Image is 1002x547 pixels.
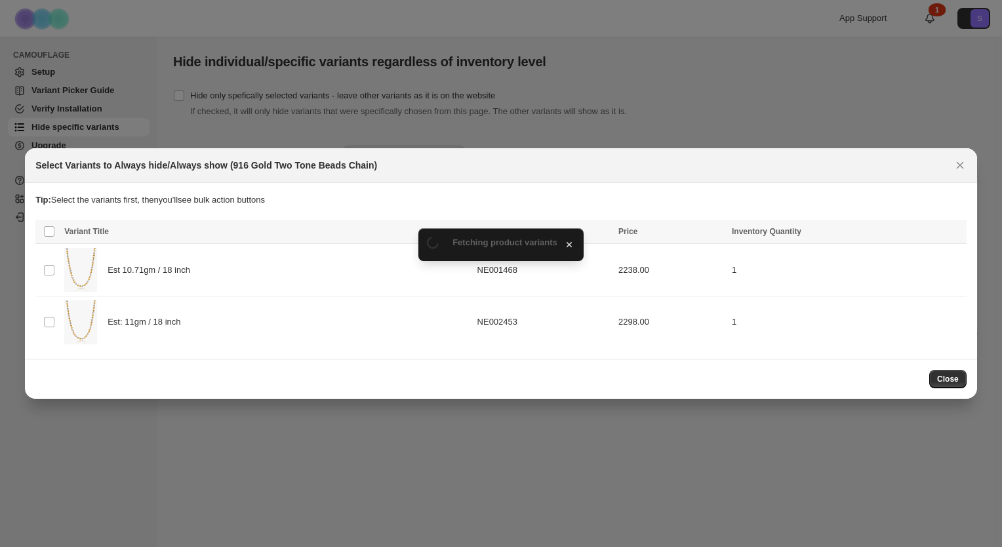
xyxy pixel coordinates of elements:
[618,227,637,236] span: Price
[35,193,967,207] p: Select the variants first, then you'll see bulk action buttons
[614,296,728,348] td: 2298.00
[937,374,959,384] span: Close
[732,227,801,236] span: Inventory Quantity
[64,300,97,344] img: 916-gold-two-tone-beads-necklace-thumbnail.jpg
[452,237,557,247] span: Fetching product variants
[473,244,614,296] td: NE001468
[64,227,109,236] span: Variant Title
[108,315,188,329] span: Est: 11gm / 18 inch
[35,159,377,172] h2: Select Variants to Always hide/Always show (916 Gold Two Tone Beads Chain)
[35,195,51,205] strong: Tip:
[728,296,967,348] td: 1
[108,264,197,277] span: Est 10.71gm / 18 inch
[929,370,967,388] button: Close
[64,248,97,292] img: 916-gold-two-tone-beads-necklace-thumbnail.jpg
[728,244,967,296] td: 1
[473,296,614,348] td: NE002453
[951,156,969,174] button: Close
[614,244,728,296] td: 2238.00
